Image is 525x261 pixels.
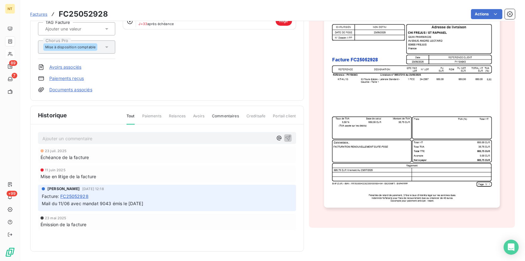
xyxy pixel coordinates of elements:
span: Historique [38,111,67,120]
a: 89 [5,61,15,72]
span: Mise en litige de la facture [41,173,96,180]
span: après échéance [138,22,174,26]
span: Paiements [142,113,161,124]
span: Portail client [273,113,296,124]
span: Avoirs [193,113,204,124]
button: Actions [471,9,502,19]
h3: FC25052928 [59,8,108,20]
span: Commentaires [212,113,239,124]
span: litige [276,16,292,26]
a: Factures [30,11,47,17]
span: Émission de la facture [41,221,86,228]
span: Factures [30,12,47,17]
span: Mail du 11/06 avec mandat 9043 émis le [DATE] [42,201,143,206]
a: Documents associés [49,87,92,93]
span: +99 [7,191,17,196]
a: 7 [5,74,15,84]
span: 89 [9,60,17,66]
div: Open Intercom Messenger [504,240,519,255]
span: Échéance de la facture [41,154,89,161]
a: Avoirs associés [49,64,81,70]
span: 11 juin 2025 [45,168,66,172]
span: [PERSON_NAME] [47,186,80,192]
img: Logo LeanPay [5,247,15,257]
span: 23 mai 2025 [45,216,67,220]
span: [DATE] 12:18 [82,187,104,191]
span: Relances [169,113,186,124]
span: Facture : [42,193,59,200]
span: FC25052928 [60,193,89,200]
span: Tout [127,113,135,125]
a: Paiements reçus [49,75,84,82]
span: 7 [12,73,17,78]
span: 23 juil. 2025 [45,149,67,153]
span: Creditsafe [246,113,266,124]
span: J+33 [138,22,147,26]
input: Ajouter une valeur [45,26,108,32]
div: NT [5,4,15,14]
span: Mise à disposition comptable [45,45,95,49]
